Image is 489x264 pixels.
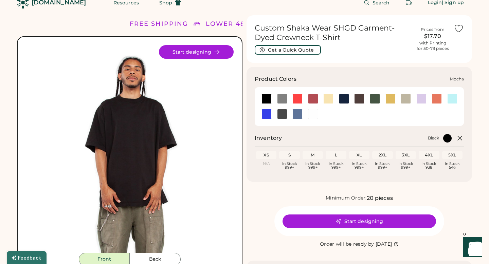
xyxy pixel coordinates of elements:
button: Start designing [159,45,234,59]
div: N/A [257,162,275,166]
div: Black [428,135,439,141]
div: M [304,152,322,158]
button: Start designing [283,214,436,228]
div: In Stock 938 [420,162,438,169]
div: with Printing for 50-79 pieces [417,40,449,51]
div: XS [257,152,275,158]
iframe: Front Chat [457,233,486,263]
div: Prices from [421,27,445,32]
div: In Stock 999+ [304,162,322,169]
div: 4XL [420,152,438,158]
div: 3XL [397,152,415,158]
div: FREE SHIPPING [130,19,188,29]
span: Search [373,0,390,5]
img: SHGD - Black Front Image [26,45,234,253]
div: $17.70 [416,32,450,40]
div: XL [350,152,368,158]
div: L [327,152,345,158]
span: Shop [159,0,172,5]
div: In Stock 999+ [374,162,391,169]
div: LOWER 48 STATES [206,19,274,29]
div: S [280,152,298,158]
div: Mocha [450,76,464,82]
h2: Inventory [255,134,282,142]
div: In Stock 999+ [327,162,345,169]
div: Minimum Order: [326,195,367,202]
div: 5XL [443,152,461,158]
h3: Product Colors [255,75,296,83]
div: In Stock 546 [443,162,461,169]
div: Order will be ready by [320,241,374,248]
div: In Stock 999+ [350,162,368,169]
div: [DATE] [376,241,392,248]
button: Get a Quick Quote [255,45,321,55]
div: In Stock 999+ [397,162,415,169]
h1: Custom Shaka Wear SHGD Garment-Dyed Crewneck T-Shirt [255,23,412,42]
div: SHGD Style Image [26,45,234,253]
div: 20 pieces [367,194,393,202]
div: 2XL [374,152,391,158]
div: In Stock 999+ [280,162,298,169]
